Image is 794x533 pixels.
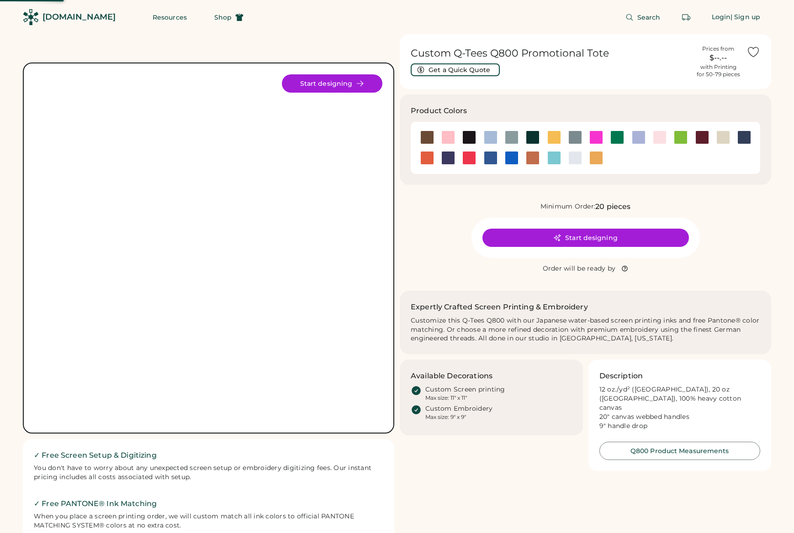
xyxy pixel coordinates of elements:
[411,63,500,76] button: Get a Quick Quote
[282,74,382,93] button: Start designing
[34,464,383,482] div: You don't have to worry about any unexpected screen setup or embroidery digitizing fees. Our inst...
[637,14,661,21] span: Search
[425,404,492,413] div: Custom Embroidery
[203,8,254,26] button: Shop
[35,74,382,422] div: Q800 Style Image
[34,450,383,461] h2: ✓ Free Screen Setup & Digitizing
[695,52,741,63] div: $--.--
[677,8,695,26] button: Retrieve an order
[730,13,760,22] div: | Sign up
[540,202,596,211] div: Minimum Order:
[34,498,383,509] h2: ✓ Free PANTONE® Ink Matching
[411,47,690,60] h1: Custom Q-Tees Q800 Promotional Tote
[595,201,630,212] div: 20 pieces
[425,394,467,402] div: Max size: 11" x 11"
[599,371,643,381] h3: Description
[712,13,731,22] div: Login
[411,316,760,344] div: Customize this Q-Tees Q800 with our Japanese water-based screen printing inks and free Pantone® c...
[697,63,740,78] div: with Printing for 50-79 pieces
[411,105,467,116] h3: Product Colors
[411,302,588,313] h2: Expertly Crafted Screen Printing & Embroidery
[702,45,734,52] div: Prices from
[543,264,616,273] div: Order will be ready by
[425,413,466,421] div: Max size: 9" x 9"
[35,74,382,422] img: Q-Tees Q800 Product Image
[425,385,505,394] div: Custom Screen printing
[614,8,672,26] button: Search
[599,385,761,430] div: 12 oz./yd² ([GEOGRAPHIC_DATA]), 20 oz ([GEOGRAPHIC_DATA]), 100% heavy cotton canvas 20" canvas we...
[482,229,689,247] button: Start designing
[599,442,761,460] button: Q800 Product Measurements
[411,371,492,381] h3: Available Decorations
[42,11,116,23] div: [DOMAIN_NAME]
[142,8,198,26] button: Resources
[34,512,383,530] div: When you place a screen printing order, we will custom match all ink colors to official PANTONE M...
[23,9,39,25] img: Rendered Logo - Screens
[214,14,232,21] span: Shop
